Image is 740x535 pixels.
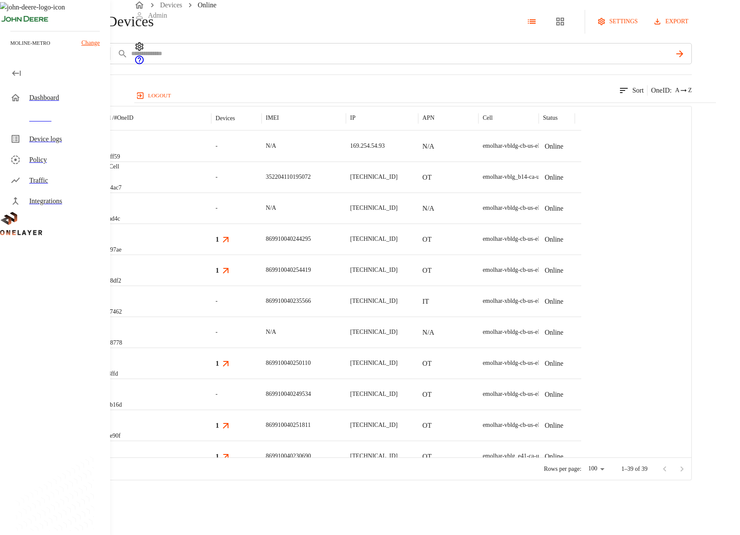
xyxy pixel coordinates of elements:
[483,266,643,274] div: emolhar-vbldg-cb-us-eNB493830 #DH240725611::NOKIA::ASIB
[160,1,182,9] a: Devices
[350,421,398,429] p: [TECHNICAL_ID]
[545,172,564,183] p: Online
[483,236,564,242] span: emolhar-vbldg-cb-us-eNB493830
[350,452,398,460] p: [TECHNICAL_ID]
[134,59,145,66] a: onelayer-support
[216,234,219,244] h3: 1
[95,114,133,122] p: Model /
[545,358,564,369] p: Online
[350,359,398,367] p: [TECHNICAL_ID]
[483,267,564,273] span: emolhar-vbldg-cb-us-eNB493830
[134,89,174,103] button: logout
[266,390,311,398] p: 869910040249534
[134,59,145,66] span: Support Portal
[266,297,311,305] p: 869910040235566
[148,10,167,21] p: Admin
[216,265,219,275] h3: 1
[483,143,564,149] span: emolhar-vbldg-cb-us-eNB493830
[422,234,432,245] p: OT
[350,204,398,212] p: [TECHNICAL_ID]
[350,173,398,181] p: [TECHNICAL_ID]
[216,142,218,150] span: -
[483,205,564,211] span: emolhar-vbldg-cb-us-eNB493830
[350,390,398,398] p: [TECHNICAL_ID]
[483,360,564,366] span: emolhar-vbldg-cb-us-eNB493830
[483,422,564,428] span: emolhar-vbldg-cb-us-eNB493830
[545,234,564,245] p: Online
[483,174,542,180] span: emolhar-vblg_b14-ca-us
[422,203,435,214] p: N/A
[216,173,218,181] span: -
[266,114,279,122] p: IMEI
[216,328,218,336] span: -
[216,297,218,305] span: -
[216,115,235,122] div: Devices
[266,266,311,274] p: 869910040254419
[483,390,643,398] div: emolhar-vbldg-cb-us-eNB493830 #DH240725611::NOKIA::ASIB
[350,235,398,243] p: [TECHNICAL_ID]
[483,391,564,397] span: emolhar-vbldg-cb-us-eNB493830
[266,142,276,150] p: N/A
[483,452,661,460] div: emolhar-vblg_e41-ca-us-eNB432538 #EB211210933::NOKIA::FW2QQD
[266,328,276,336] p: N/A
[350,266,398,274] p: [TECHNICAL_ID]
[216,420,219,430] h3: 1
[483,235,643,243] div: emolhar-vbldg-cb-us-eNB493830 #DH240725611::NOKIA::ASIB
[422,420,432,431] p: OT
[350,328,398,336] p: [TECHNICAL_ID]
[483,298,564,304] span: emolhar-xbldg-cb-us-eNB493831
[422,451,432,462] p: OT
[266,204,276,212] p: N/A
[350,142,385,150] p: 169.254.54.93
[483,328,643,336] div: emolhar-vbldg-cb-us-eNB493830 #DH240725611::NOKIA::ASIB
[545,327,564,338] p: Online
[422,172,432,183] p: OT
[545,389,564,400] p: Online
[585,463,607,475] div: 100
[422,389,432,400] p: OT
[545,451,564,462] p: Online
[266,421,311,429] p: 869910040251811
[543,114,558,122] p: Status
[545,265,564,276] p: Online
[350,297,398,305] p: [TECHNICAL_ID]
[483,453,573,459] span: emolhar-vblg_e41-ca-us-eNB432538
[544,465,581,473] p: Rows per page:
[266,359,311,367] p: 869910040250110
[134,89,716,103] a: logout
[545,420,564,431] p: Online
[114,115,133,121] span: # OneID
[483,421,643,429] div: emolhar-vbldg-cb-us-eNB493830 #DH240725611::NOKIA::ASIB
[483,329,564,335] span: emolhar-vbldg-cb-us-eNB493830
[483,114,493,122] p: Cell
[545,141,564,152] p: Online
[545,203,564,214] p: Online
[545,296,564,307] p: Online
[422,327,435,338] p: N/A
[216,390,218,398] span: -
[422,296,429,307] p: IT
[483,359,643,367] div: emolhar-vbldg-cb-us-eNB493830 #DH240725611::NOKIA::ASIB
[350,114,355,122] p: IP
[266,173,311,181] p: 352204110195072
[216,358,219,368] h3: 1
[621,465,647,473] p: 1–39 of 39
[422,358,432,369] p: OT
[422,114,435,122] p: APN
[266,452,311,460] p: 869910040230690
[422,141,435,152] p: N/A
[483,204,643,212] div: emolhar-vbldg-cb-us-eNB493830 #DH240725611::NOKIA::ASIB
[483,142,643,150] div: emolhar-vbldg-cb-us-eNB493830 #DH240725611::NOKIA::ASIB
[216,451,219,461] h3: 1
[216,204,218,212] span: -
[266,235,311,243] p: 869910040244295
[483,297,643,305] div: emolhar-xbldg-cb-us-eNB493831 #DH240725609::NOKIA::ASIB
[422,265,432,276] p: OT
